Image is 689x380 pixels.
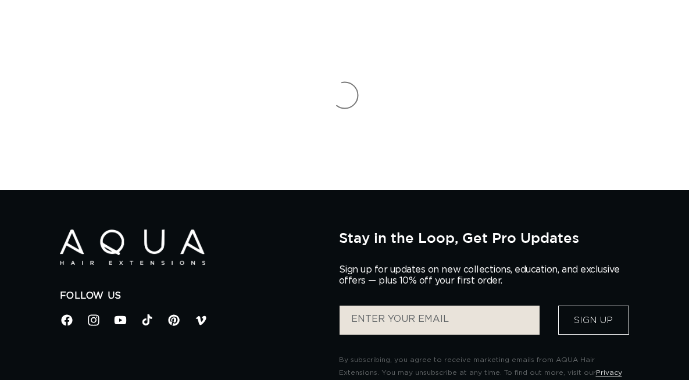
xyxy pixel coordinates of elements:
h2: Stay in the Loop, Get Pro Updates [339,230,630,246]
img: Aqua Hair Extensions [60,230,205,265]
button: Sign Up [558,306,629,335]
h2: Follow Us [60,290,322,302]
p: Sign up for updates on new collections, education, and exclusive offers — plus 10% off your first... [339,264,630,286]
input: ENTER YOUR EMAIL [340,306,540,335]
